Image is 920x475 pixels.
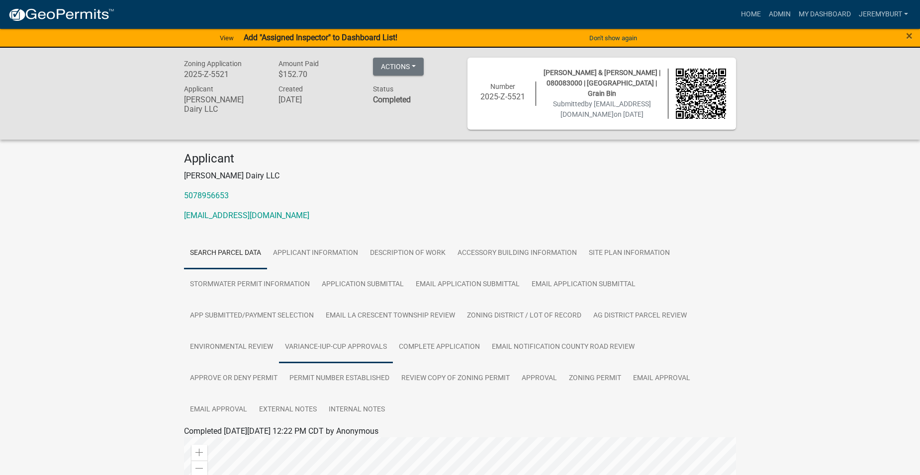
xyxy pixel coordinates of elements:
a: My Dashboard [795,5,855,24]
span: Created [278,85,303,93]
a: APPROVE OR DENY PERMIT [184,363,283,395]
a: COMPLETE APPLICATION [393,331,486,363]
h6: [DATE] [278,95,358,104]
a: Email LA CRESCENT TOWNSHIP REVIEW [320,300,461,332]
p: [PERSON_NAME] Dairy LLC [184,170,736,182]
button: Close [906,30,913,42]
a: Admin [765,5,795,24]
span: by [EMAIL_ADDRESS][DOMAIN_NAME] [560,100,651,118]
a: APPLICATION SUBMITTAL [316,269,410,301]
h4: Applicant [184,152,736,166]
a: DESCRIPTION OF WORK [364,237,452,269]
a: [EMAIL_ADDRESS][DOMAIN_NAME] [184,211,309,220]
span: Submitted on [DATE] [553,100,651,118]
a: APPROVAL [516,363,563,395]
h6: 2025-Z-5521 [184,70,264,79]
a: ENVIRONMENTAL REVIEW [184,331,279,363]
a: 5078956653 [184,191,229,200]
a: APPLICANT INFORMATION [267,237,364,269]
a: Zoning Permit [563,363,627,395]
a: Email APPROVAL [184,394,253,426]
a: Home [737,5,765,24]
h6: [PERSON_NAME] Dairy LLC [184,95,264,114]
a: SITE PLAN INFORMATION [583,237,676,269]
span: Completed [DATE][DATE] 12:22 PM CDT by Anonymous [184,426,378,436]
span: [PERSON_NAME] & [PERSON_NAME] | 080083000 | [GEOGRAPHIC_DATA] | Grain Bin [544,69,660,97]
a: VARIANCE-IUP-CUP APPROVALS [279,331,393,363]
a: External Notes [253,394,323,426]
a: Email NOTIFICATION COUNTY ROAD REVIEW [486,331,641,363]
a: STORMWATER PERMIT INFORMATION [184,269,316,301]
a: Email APPROVAL [627,363,696,395]
span: Number [490,82,515,90]
img: QR code [676,69,727,119]
strong: Completed [373,95,411,104]
span: Zoning Application [184,60,242,68]
a: Internal Notes [323,394,391,426]
button: Actions [373,58,424,76]
span: Amount Paid [278,60,319,68]
a: JeremyBurt [855,5,912,24]
a: Review Copy of Zoning Permit [395,363,516,395]
strong: Add "Assigned Inspector" to Dashboard List! [244,33,397,42]
h6: $152.70 [278,70,358,79]
a: View [216,30,238,46]
span: Applicant [184,85,213,93]
a: ZONING DISTRICT / LOT OF RECORD [461,300,587,332]
a: AG DISTRICT PARCEL REVIEW [587,300,693,332]
a: PERMIT NUMBER ESTABLISHED [283,363,395,395]
a: APP SUBMITTED/PAYMENT SELECTION [184,300,320,332]
h6: 2025-Z-5521 [477,92,528,101]
div: Zoom in [191,445,207,461]
a: Email APPLICATION SUBMITTAL [410,269,526,301]
a: Search Parcel Data [184,237,267,269]
a: ACCESSORY BUILDING INFORMATION [452,237,583,269]
span: Status [373,85,393,93]
span: × [906,29,913,43]
button: Don't show again [585,30,641,46]
a: Email APPLICATION SUBMITTAL [526,269,642,301]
